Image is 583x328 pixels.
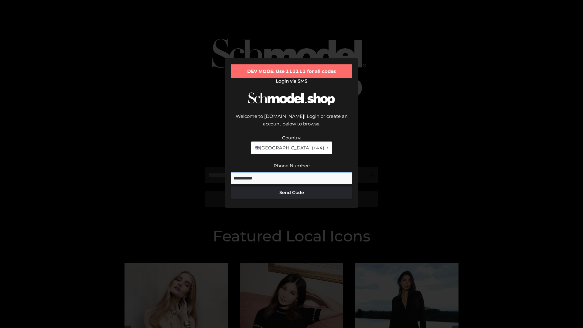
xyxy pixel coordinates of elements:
[255,145,260,150] img: 🇬🇧
[274,163,310,169] label: Phone Number:
[231,112,352,134] div: Welcome to [DOMAIN_NAME]! Login or create an account below to browse.
[231,186,352,199] button: Send Code
[246,87,337,111] img: Schmodel Logo
[231,78,352,84] h2: Login via SMS
[282,135,301,141] label: Country:
[254,144,324,152] span: [GEOGRAPHIC_DATA] (+44)
[231,64,352,78] div: DEV MODE: Use 111111 for all codes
